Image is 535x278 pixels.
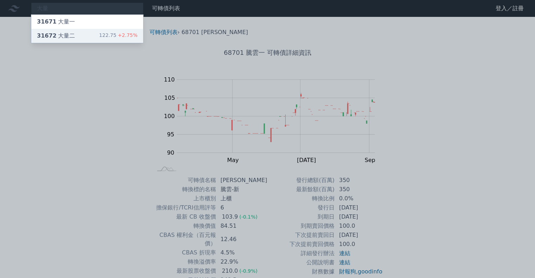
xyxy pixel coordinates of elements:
[37,32,57,39] span: 31672
[37,18,57,25] span: 31671
[37,32,75,40] div: 大量二
[37,18,75,26] div: 大量一
[116,32,138,38] span: +2.75%
[31,15,143,29] a: 31671大量一
[31,29,143,43] a: 31672大量二 122.75+2.75%
[99,32,138,40] div: 122.75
